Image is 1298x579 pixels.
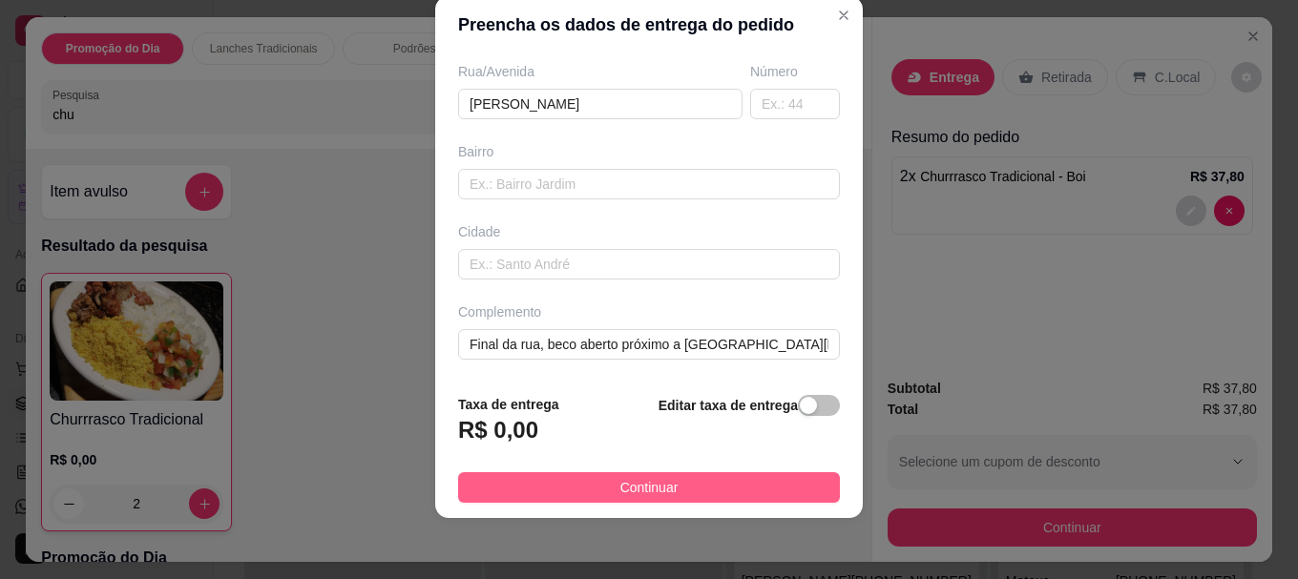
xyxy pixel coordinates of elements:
[620,477,679,498] span: Continuar
[458,249,840,279] input: Ex.: Santo André
[458,415,538,445] h3: R$ 0,00
[750,89,840,119] input: Ex.: 44
[458,62,743,81] div: Rua/Avenida
[458,397,559,412] strong: Taxa de entrega
[458,472,840,503] button: Continuar
[458,89,743,119] input: Ex.: Rua Oscar Freire
[458,329,840,360] input: ex: próximo ao posto de gasolina
[458,142,840,161] div: Bairro
[659,398,798,413] strong: Editar taxa de entrega
[750,62,840,81] div: Número
[458,222,840,241] div: Cidade
[458,302,840,321] div: Complemento
[458,169,840,199] input: Ex.: Bairro Jardim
